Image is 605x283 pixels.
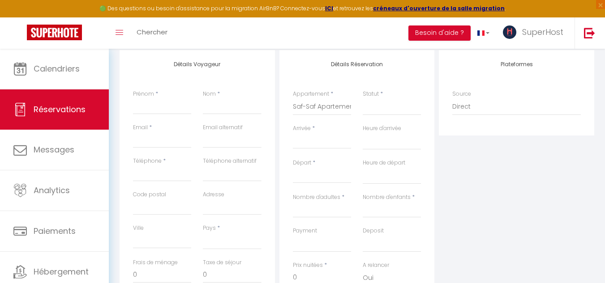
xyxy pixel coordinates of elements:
[203,258,241,267] label: Taxe de séjour
[293,193,340,202] label: Nombre d'adultes
[293,90,329,98] label: Appartement
[203,190,224,199] label: Adresse
[137,27,167,37] span: Chercher
[133,61,262,68] h4: Détails Voyageur
[452,90,471,98] label: Source
[27,25,82,40] img: Super Booking
[34,144,74,155] span: Messages
[133,123,148,132] label: Email
[203,90,216,98] label: Nom
[133,190,166,199] label: Code postal
[203,123,243,132] label: Email alternatif
[34,225,76,237] span: Paiements
[293,159,311,167] label: Départ
[203,224,216,232] label: Pays
[293,261,323,270] label: Prix nuitées
[34,63,80,74] span: Calendriers
[130,17,174,49] a: Chercher
[363,124,401,133] label: Heure d'arrivée
[34,185,70,196] span: Analytics
[325,4,333,12] a: ICI
[293,124,311,133] label: Arrivée
[363,193,411,202] label: Nombre d'enfants
[363,159,405,167] label: Heure de départ
[373,4,505,12] a: créneaux d'ouverture de la salle migration
[133,90,154,98] label: Prénom
[293,61,421,68] h4: Détails Réservation
[34,104,86,115] span: Réservations
[7,4,34,30] button: Ouvrir le widget de chat LiveChat
[203,157,257,165] label: Téléphone alternatif
[363,261,389,270] label: A relancer
[584,27,595,38] img: logout
[452,61,581,68] h4: Plateformes
[363,90,379,98] label: Statut
[567,243,598,276] iframe: Chat
[133,258,178,267] label: Frais de ménage
[133,224,144,232] label: Ville
[522,26,563,38] span: SuperHost
[503,25,516,39] img: ...
[496,17,575,49] a: ... SuperHost
[293,227,317,235] label: Payment
[133,157,162,165] label: Téléphone
[34,266,89,277] span: Hébergement
[363,227,384,235] label: Deposit
[408,25,471,41] button: Besoin d'aide ?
